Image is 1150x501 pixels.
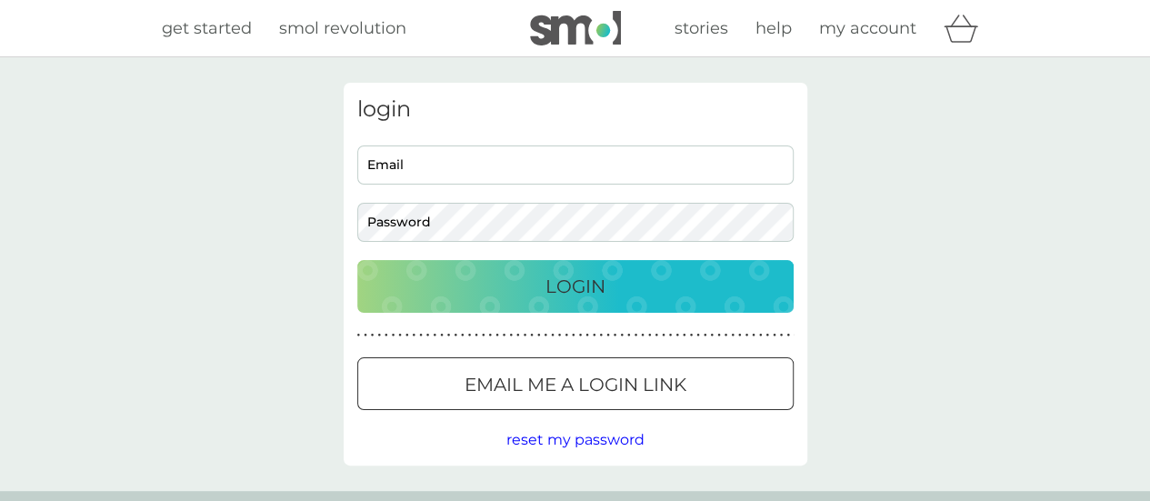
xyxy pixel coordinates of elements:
[786,331,790,340] p: ●
[765,331,769,340] p: ●
[357,357,794,410] button: Email me a login link
[433,331,436,340] p: ●
[537,331,541,340] p: ●
[599,331,603,340] p: ●
[648,331,652,340] p: ●
[524,331,527,340] p: ●
[593,331,596,340] p: ●
[385,331,388,340] p: ●
[704,331,707,340] p: ●
[509,331,513,340] p: ●
[495,331,499,340] p: ●
[398,331,402,340] p: ●
[162,15,252,42] a: get started
[780,331,784,340] p: ●
[516,331,520,340] p: ●
[675,15,728,42] a: stories
[371,331,375,340] p: ●
[447,331,451,340] p: ●
[503,331,506,340] p: ●
[752,331,755,340] p: ●
[405,331,409,340] p: ●
[419,331,423,340] p: ●
[745,331,749,340] p: ●
[738,331,742,340] p: ●
[506,431,645,448] span: reset my password
[627,331,631,340] p: ●
[759,331,763,340] p: ●
[944,10,989,46] div: basket
[675,18,728,38] span: stories
[662,331,665,340] p: ●
[558,331,562,340] p: ●
[755,15,792,42] a: help
[755,18,792,38] span: help
[690,331,694,340] p: ●
[357,260,794,313] button: Login
[413,331,416,340] p: ●
[683,331,686,340] p: ●
[725,331,728,340] p: ●
[482,331,485,340] p: ●
[545,272,605,301] p: Login
[506,428,645,452] button: reset my password
[279,15,406,42] a: smol revolution
[357,96,794,123] h3: login
[426,331,430,340] p: ●
[357,331,361,340] p: ●
[669,331,673,340] p: ●
[162,18,252,38] span: get started
[488,331,492,340] p: ●
[530,331,534,340] p: ●
[819,18,916,38] span: my account
[440,331,444,340] p: ●
[635,331,638,340] p: ●
[675,331,679,340] p: ●
[717,331,721,340] p: ●
[641,331,645,340] p: ●
[655,331,658,340] p: ●
[392,331,395,340] p: ●
[614,331,617,340] p: ●
[454,331,457,340] p: ●
[279,18,406,38] span: smol revolution
[377,331,381,340] p: ●
[579,331,583,340] p: ●
[544,331,547,340] p: ●
[606,331,610,340] p: ●
[773,331,776,340] p: ●
[620,331,624,340] p: ●
[364,331,367,340] p: ●
[565,331,568,340] p: ●
[731,331,735,340] p: ●
[468,331,472,340] p: ●
[465,370,686,399] p: Email me a login link
[710,331,714,340] p: ●
[696,331,700,340] p: ●
[461,331,465,340] p: ●
[585,331,589,340] p: ●
[551,331,555,340] p: ●
[819,15,916,42] a: my account
[530,11,621,45] img: smol
[572,331,575,340] p: ●
[475,331,478,340] p: ●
